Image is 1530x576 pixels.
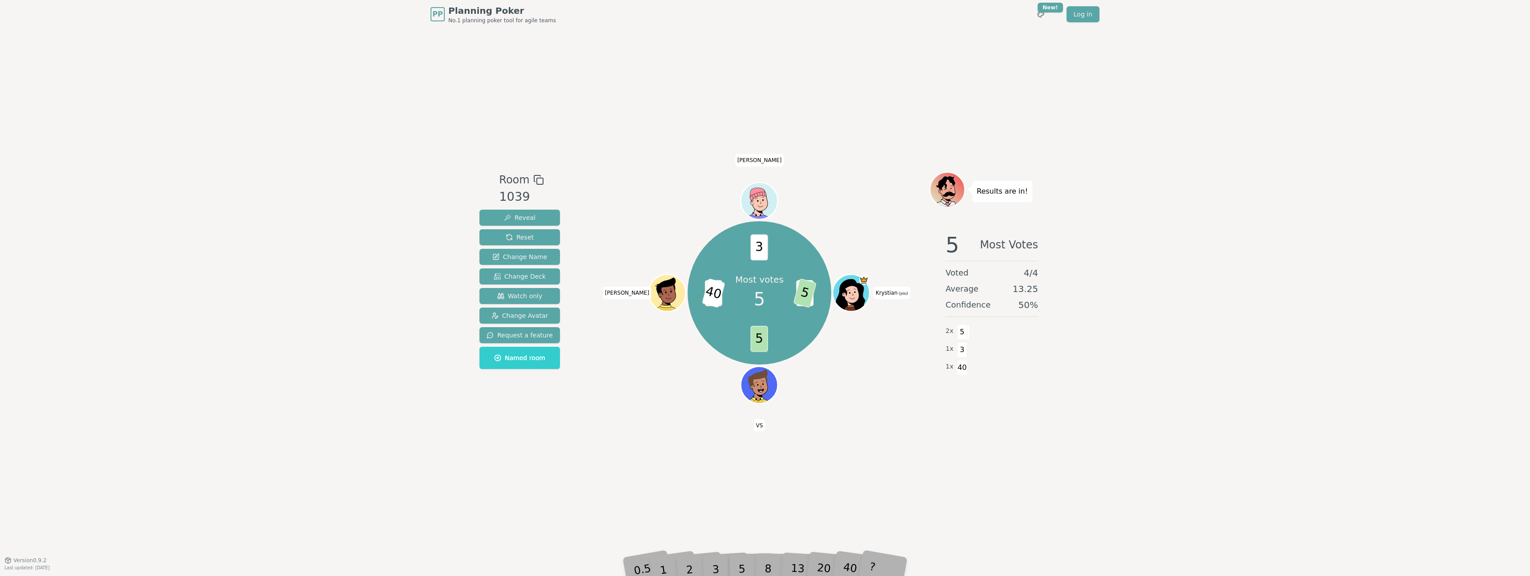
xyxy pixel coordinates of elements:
[504,213,535,222] span: Reveal
[946,299,990,311] span: Confidence
[754,286,765,312] span: 5
[497,292,543,300] span: Watch only
[479,229,560,245] button: Reset
[492,252,547,261] span: Change Name
[735,154,784,166] span: Click to change your name
[946,344,954,354] span: 1 x
[487,331,553,340] span: Request a feature
[957,342,967,357] span: 3
[793,278,817,308] span: 5
[1067,6,1099,22] a: Log in
[754,419,765,432] span: Click to change your name
[946,234,959,256] span: 5
[946,326,954,336] span: 2 x
[751,234,768,260] span: 3
[479,347,560,369] button: Named room
[735,273,784,286] p: Most votes
[479,327,560,343] button: Request a feature
[859,276,869,285] span: Krystian is the host
[448,4,556,17] span: Planning Poker
[494,353,545,362] span: Named room
[898,292,908,296] span: (you)
[499,172,529,188] span: Room
[491,311,548,320] span: Change Avatar
[946,283,978,295] span: Average
[751,326,768,352] span: 5
[506,233,534,242] span: Reset
[432,9,443,20] span: PP
[834,276,869,310] button: Click to change your avatar
[479,249,560,265] button: Change Name
[957,360,967,375] span: 40
[13,557,47,564] span: Version 0.9.2
[946,267,969,279] span: Voted
[1013,283,1038,295] span: 13.25
[494,272,546,281] span: Change Deck
[479,308,560,324] button: Change Avatar
[1033,6,1049,22] button: New!
[431,4,556,24] a: PPPlanning PokerNo.1 planning poker tool for agile teams
[957,325,967,340] span: 5
[479,288,560,304] button: Watch only
[946,362,954,372] span: 1 x
[4,557,47,564] button: Version0.9.2
[1038,3,1063,12] div: New!
[874,287,910,299] span: Click to change your name
[1019,299,1038,311] span: 50 %
[448,17,556,24] span: No.1 planning poker tool for agile teams
[1024,267,1038,279] span: 4 / 4
[499,188,544,206] div: 1039
[702,278,725,308] span: 40
[4,565,50,570] span: Last updated: [DATE]
[977,185,1028,198] p: Results are in!
[603,287,652,299] span: Click to change your name
[479,210,560,226] button: Reveal
[479,268,560,284] button: Change Deck
[980,234,1038,256] span: Most Votes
